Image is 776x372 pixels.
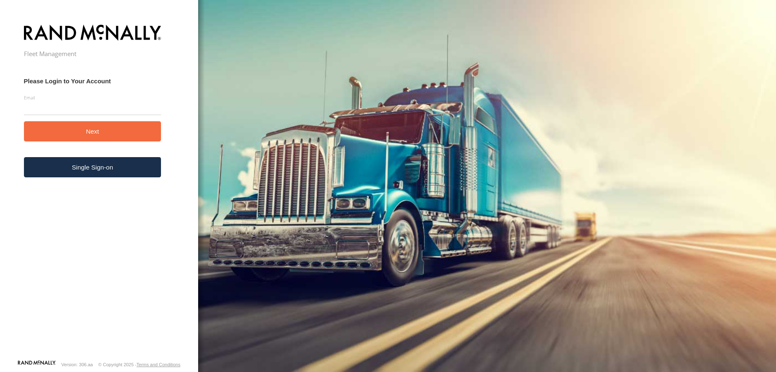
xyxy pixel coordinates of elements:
[24,121,161,141] button: Next
[24,94,161,101] label: Email
[137,362,180,367] a: Terms and Conditions
[24,157,161,177] a: Single Sign-on
[18,360,56,369] a: Visit our Website
[62,362,93,367] div: Version: 306.aa
[24,49,161,58] h2: Fleet Management
[24,78,161,85] h3: Please Login to Your Account
[24,23,161,44] img: STAGING
[98,362,180,367] div: © Copyright 2025 -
